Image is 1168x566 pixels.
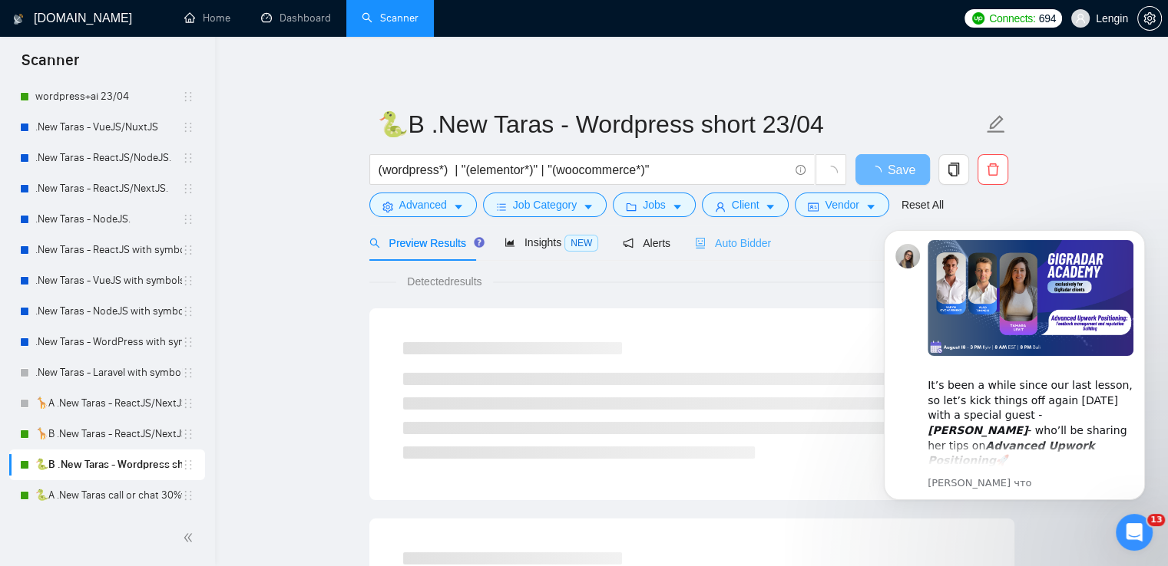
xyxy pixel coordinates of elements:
[825,196,859,213] span: Vendor
[396,273,492,290] span: Detected results
[182,428,194,440] span: holder
[9,49,91,81] span: Scanner
[182,489,194,502] span: holder
[483,193,607,217] button: barsJob Categorycaret-down
[35,112,182,143] a: .New Taras - VueJS/NuxtJS
[9,235,205,265] li: .New Taras - ReactJS with symbols
[1137,12,1162,25] a: setting
[9,388,205,419] li: 🦒A .New Taras - ReactJS/NextJS usual 23/04
[505,236,598,248] span: Insights
[369,237,480,249] span: Preview Results
[35,480,182,511] a: 🐍A .New Taras call or chat 30%view 0 reply 23/04
[378,105,983,143] input: Scanner name...
[9,112,205,143] li: .New Taras - VueJS/NuxtJS
[9,357,205,388] li: .New Taras - Laravel with symbols
[672,201,683,212] span: caret-down
[978,154,1008,185] button: delete
[869,166,888,178] span: loading
[369,193,477,217] button: settingAdvancedcaret-down
[261,12,331,25] a: dashboardDashboard
[613,193,696,217] button: folderJobscaret-down
[182,336,194,348] span: holder
[795,193,888,217] button: idcardVendorcaret-down
[362,12,419,25] a: searchScanner
[695,238,706,248] span: robot
[369,238,380,248] span: search
[9,204,205,235] li: .New Taras - NodeJS.
[379,160,789,179] input: Search Freelance Jobs...
[1038,10,1055,27] span: 694
[765,201,776,212] span: caret-down
[382,201,393,212] span: setting
[9,143,205,173] li: .New Taras - ReactJS/NodeJS.
[9,419,205,449] li: 🦒B .New Taras - ReactJS/NextJS rel exp 23/04
[824,166,838,179] span: loading
[182,397,194,410] span: holder
[182,305,194,318] span: holder
[182,275,194,287] span: holder
[939,163,968,176] span: copy
[564,235,598,252] span: NEW
[9,449,205,480] li: 🐍B .New Taras - Wordpress short 23/04
[938,154,969,185] button: copy
[732,196,759,213] span: Client
[808,201,819,212] span: idcard
[13,7,24,31] img: logo
[9,81,205,112] li: wordpress+ai 23/04
[35,419,182,449] a: 🦒B .New Taras - ReactJS/NextJS rel exp 23/04
[643,196,666,213] span: Jobs
[399,196,447,213] span: Advanced
[35,81,182,112] a: wordpress+ai 23/04
[1137,6,1162,31] button: setting
[9,265,205,296] li: .New Taras - VueJS with symbols
[1075,13,1086,24] span: user
[1147,514,1165,526] span: 13
[702,193,789,217] button: userClientcaret-down
[35,357,182,388] a: .New Taras - Laravel with symbols
[9,173,205,204] li: .New Taras - ReactJS/NextJS.
[35,204,182,235] a: .New Taras - NodeJS.
[583,201,594,212] span: caret-down
[505,237,515,248] span: area-chart
[182,152,194,164] span: holder
[9,296,205,327] li: .New Taras - NodeJS with symbols
[986,114,1006,134] span: edit
[496,201,507,212] span: bars
[182,459,194,471] span: holder
[453,201,464,212] span: caret-down
[861,207,1168,525] iframe: Intercom notifications сообщение
[35,143,182,173] a: .New Taras - ReactJS/NodeJS.
[182,213,194,225] span: holder
[35,296,182,327] a: .New Taras - NodeJS with symbols
[182,90,194,103] span: holder
[182,244,194,256] span: holder
[35,235,182,265] a: .New Taras - ReactJS with symbols
[626,201,637,212] span: folder
[695,237,771,249] span: Auto Bidder
[9,327,205,357] li: .New Taras - WordPress with symbols
[35,173,182,204] a: .New Taras - ReactJS/NextJS.
[35,449,182,480] a: 🐍B .New Taras - Wordpress short 23/04
[623,237,670,249] span: Alerts
[623,238,634,248] span: notification
[183,530,198,545] span: double-left
[978,163,1008,176] span: delete
[9,480,205,511] li: 🐍A .New Taras call or chat 30%view 0 reply 23/04
[888,160,915,179] span: Save
[35,265,182,296] a: .New Taras - VueJS with symbols
[989,10,1035,27] span: Connects:
[35,388,182,419] a: 🦒A .New Taras - ReactJS/NextJS usual 23/04
[855,154,930,185] button: Save
[796,165,806,175] span: info-circle
[1116,514,1153,551] iframe: Intercom live chat
[182,121,194,133] span: holder
[1138,12,1161,25] span: setting
[902,196,944,213] a: Reset All
[972,12,984,25] img: upwork-logo.png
